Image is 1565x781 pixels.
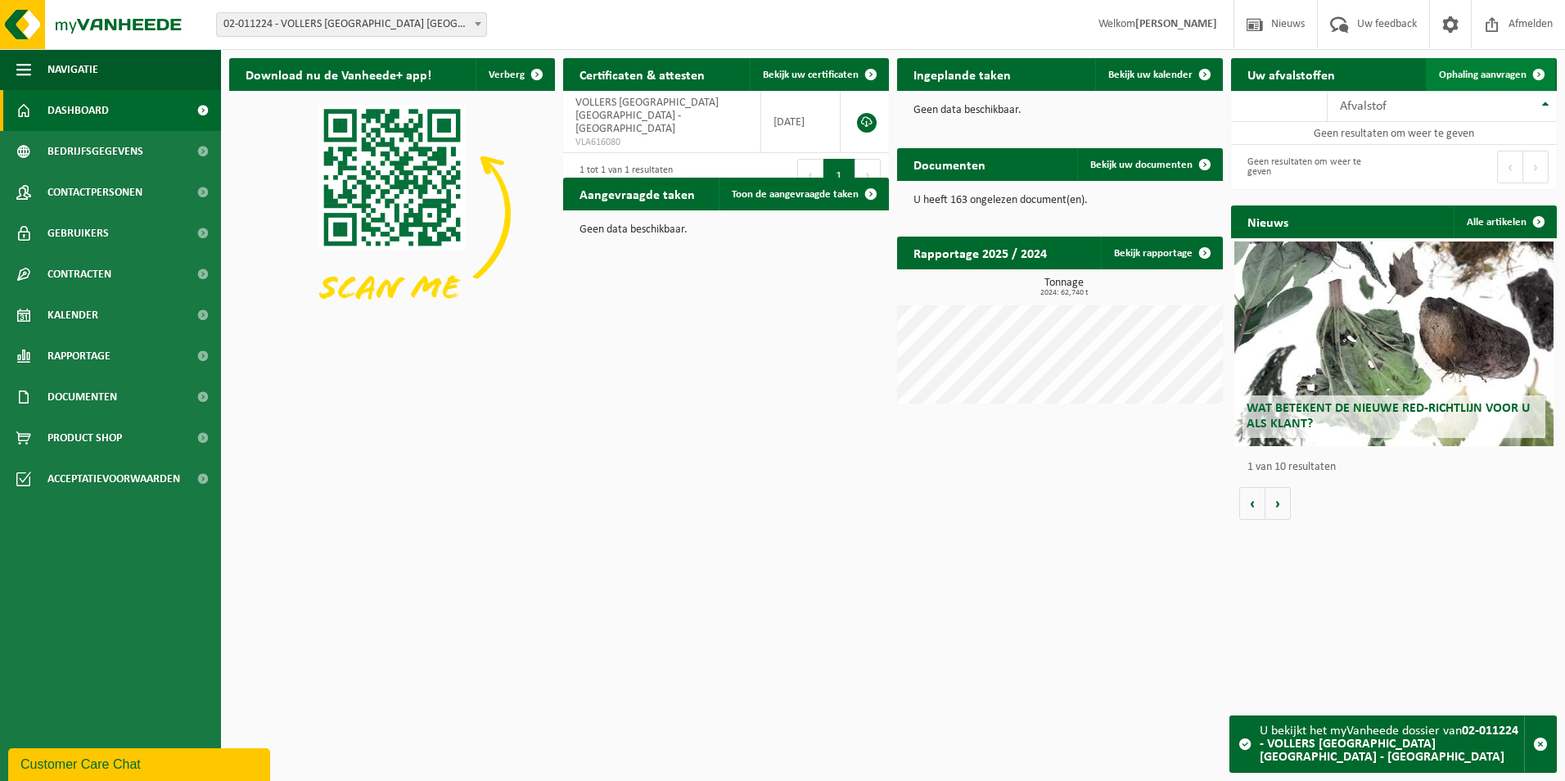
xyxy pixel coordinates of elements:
strong: 02-011224 - VOLLERS [GEOGRAPHIC_DATA] [GEOGRAPHIC_DATA] - [GEOGRAPHIC_DATA] [1260,725,1518,764]
a: Wat betekent de nieuwe RED-richtlijn voor u als klant? [1234,242,1554,446]
span: 02-011224 - VOLLERS BELGIUM NV - ANTWERPEN [216,12,487,37]
span: Toon de aangevraagde taken [732,189,859,200]
button: Next [855,159,881,192]
h2: Rapportage 2025 / 2024 [897,237,1063,269]
h2: Aangevraagde taken [563,178,711,210]
a: Ophaling aanvragen [1426,58,1555,91]
div: U bekijkt het myVanheede dossier van [1260,716,1524,772]
h2: Download nu de Vanheede+ app! [229,58,448,90]
button: Previous [797,159,823,192]
span: Contracten [47,254,111,295]
p: Geen data beschikbaar. [913,105,1206,116]
span: Bekijk uw certificaten [763,70,859,80]
span: Product Shop [47,418,122,458]
span: Contactpersonen [47,172,142,213]
span: Gebruikers [47,213,109,254]
div: 1 tot 1 van 1 resultaten [571,157,673,193]
span: Dashboard [47,90,109,131]
button: 1 [823,159,855,192]
h2: Uw afvalstoffen [1231,58,1351,90]
a: Bekijk uw kalender [1095,58,1221,91]
p: U heeft 163 ongelezen document(en). [913,195,1206,206]
h2: Certificaten & attesten [563,58,721,90]
h3: Tonnage [905,278,1223,297]
a: Bekijk rapportage [1101,237,1221,269]
button: Previous [1497,151,1523,183]
span: 2024: 62,740 t [905,289,1223,297]
button: Vorige [1239,487,1265,520]
span: Documenten [47,377,117,418]
div: Geen resultaten om weer te geven [1239,149,1386,185]
span: Wat betekent de nieuwe RED-richtlijn voor u als klant? [1247,402,1530,431]
button: Verberg [476,58,553,91]
button: Volgende [1265,487,1291,520]
span: Verberg [489,70,525,80]
h2: Documenten [897,148,1002,180]
span: Rapportage [47,336,110,377]
span: Bedrijfsgegevens [47,131,143,172]
span: Ophaling aanvragen [1439,70,1527,80]
p: 1 van 10 resultaten [1247,462,1549,473]
strong: [PERSON_NAME] [1135,18,1217,30]
a: Bekijk uw documenten [1077,148,1221,181]
span: Navigatie [47,49,98,90]
span: Kalender [47,295,98,336]
td: [DATE] [761,91,841,153]
span: VOLLERS [GEOGRAPHIC_DATA] [GEOGRAPHIC_DATA] - [GEOGRAPHIC_DATA] [575,97,719,135]
h2: Ingeplande taken [897,58,1027,90]
span: Afvalstof [1340,100,1387,113]
span: Bekijk uw kalender [1108,70,1193,80]
span: VLA616080 [575,136,748,149]
button: Next [1523,151,1549,183]
iframe: chat widget [8,745,273,781]
span: Acceptatievoorwaarden [47,458,180,499]
span: 02-011224 - VOLLERS BELGIUM NV - ANTWERPEN [217,13,486,36]
a: Alle artikelen [1454,205,1555,238]
a: Bekijk uw certificaten [750,58,887,91]
td: Geen resultaten om weer te geven [1231,122,1557,145]
img: Download de VHEPlus App [229,91,555,336]
span: Bekijk uw documenten [1090,160,1193,170]
h2: Nieuws [1231,205,1305,237]
p: Geen data beschikbaar. [580,224,873,236]
a: Toon de aangevraagde taken [719,178,887,210]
